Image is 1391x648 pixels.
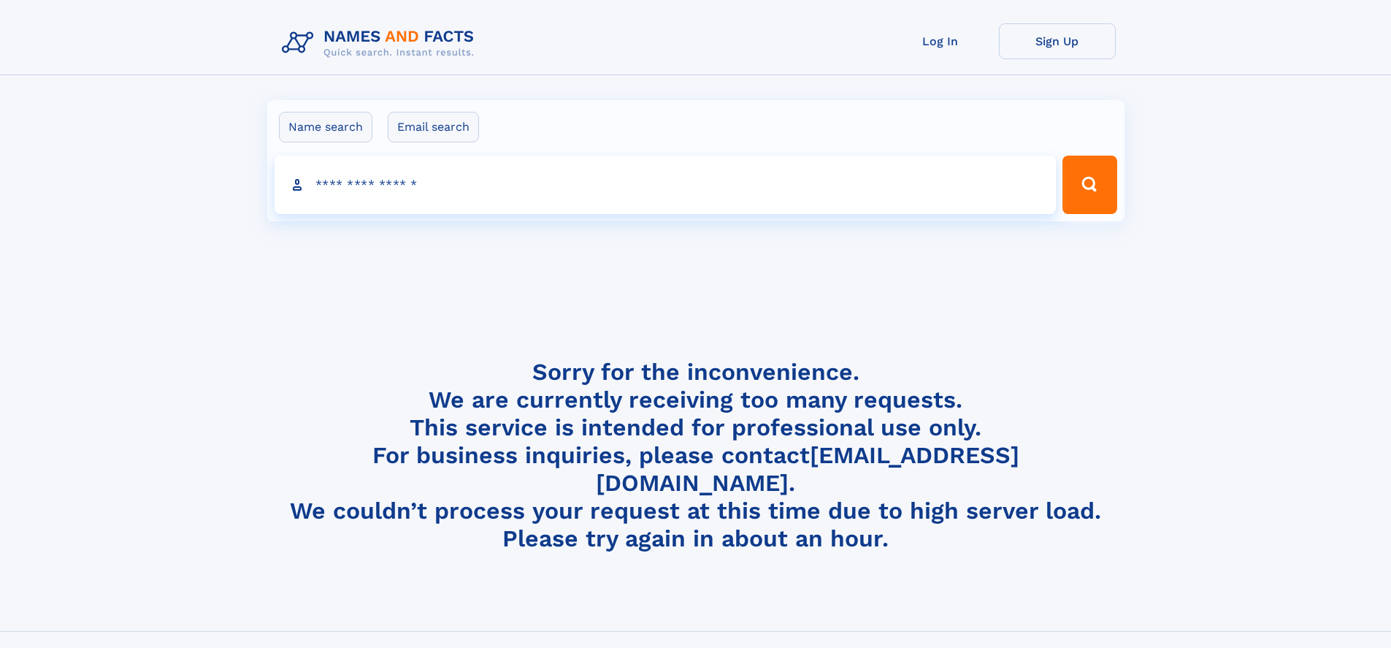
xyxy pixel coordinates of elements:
[999,23,1116,59] a: Sign Up
[388,112,479,142] label: Email search
[276,358,1116,553] h4: Sorry for the inconvenience. We are currently receiving too many requests. This service is intend...
[279,112,372,142] label: Name search
[596,441,1019,497] a: [EMAIL_ADDRESS][DOMAIN_NAME]
[276,23,486,63] img: Logo Names and Facts
[1062,156,1116,214] button: Search Button
[275,156,1057,214] input: search input
[882,23,999,59] a: Log In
